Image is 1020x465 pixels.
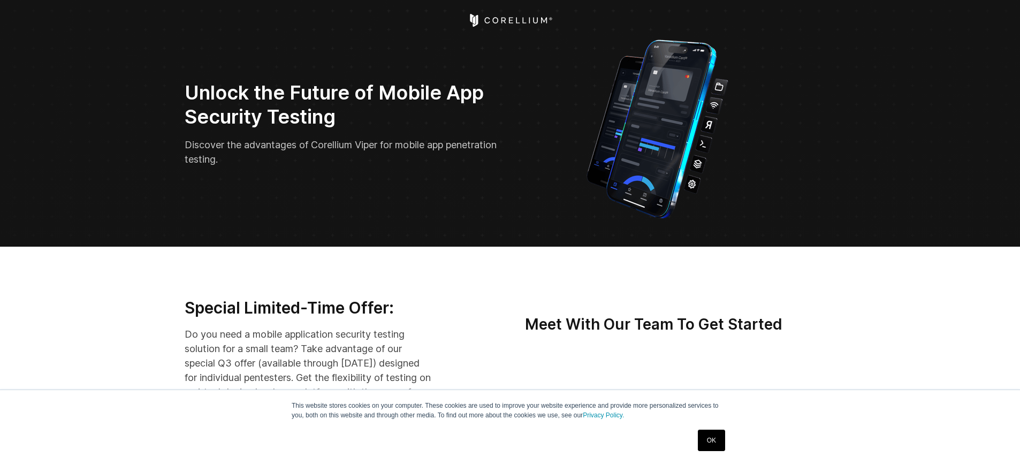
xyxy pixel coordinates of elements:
strong: Meet With Our Team To Get Started [525,315,782,333]
img: Corellium_VIPER_Hero_1_1x [577,34,738,221]
a: OK [698,430,725,451]
a: Corellium Home [468,14,553,27]
a: Privacy Policy. [583,411,624,419]
span: Discover the advantages of Corellium Viper for mobile app penetration testing. [185,139,497,165]
h3: Special Limited-Time Offer: [185,298,433,318]
h2: Unlock the Future of Mobile App Security Testing [185,81,503,129]
p: This website stores cookies on your computer. These cookies are used to improve your website expe... [292,401,728,420]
